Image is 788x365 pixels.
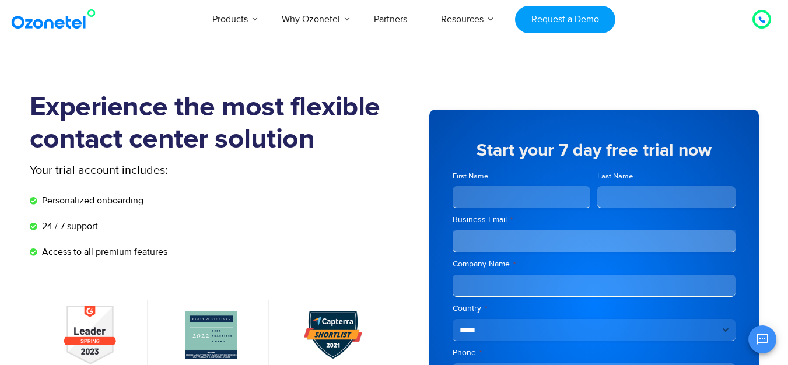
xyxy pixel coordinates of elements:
button: Open chat [748,325,776,353]
label: First Name [453,171,591,182]
label: Business Email [453,214,736,226]
span: 24 / 7 support [39,219,98,233]
a: Request a Demo [515,6,615,33]
span: Access to all premium features [39,245,167,259]
label: Country [453,303,736,314]
h5: Start your 7 day free trial now [453,142,736,159]
p: Your trial account includes: [30,162,307,179]
label: Last Name [597,171,736,182]
label: Company Name [453,258,736,270]
span: Personalized onboarding [39,194,143,208]
h1: Experience the most flexible contact center solution [30,92,394,156]
label: Phone [453,347,736,359]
